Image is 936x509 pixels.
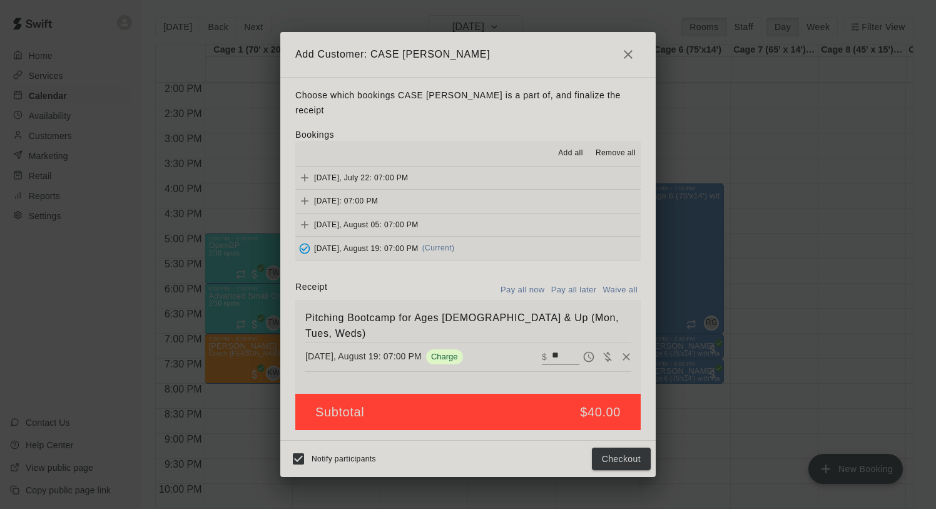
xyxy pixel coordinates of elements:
[558,147,583,160] span: Add all
[295,220,314,229] span: Add
[542,351,547,363] p: $
[314,220,419,229] span: [DATE], August 05: 07:00 PM
[280,32,656,77] h2: Add Customer: CASE [PERSON_NAME]
[295,239,314,258] button: Added - Collect Payment
[314,244,419,252] span: [DATE], August 19: 07:00 PM
[295,166,641,189] button: Add[DATE], July 22: 07:00 PM
[548,280,600,300] button: Pay all later
[295,172,314,182] span: Add
[314,173,409,182] span: [DATE], July 22: 07:00 PM
[598,351,617,361] span: Waive payment
[426,352,463,361] span: Charge
[295,130,334,140] label: Bookings
[312,455,376,463] span: Notify participants
[617,347,636,366] button: Remove
[295,196,314,205] span: Add
[305,350,422,362] p: [DATE], August 19: 07:00 PM
[580,404,621,421] h5: $40.00
[305,310,631,342] h6: Pitching Bootcamp for Ages [DEMOGRAPHIC_DATA] & Up (Mon, Tues, Weds)
[314,197,378,205] span: [DATE]: 07:00 PM
[295,213,641,237] button: Add[DATE], August 05: 07:00 PM
[497,280,548,300] button: Pay all now
[591,143,641,163] button: Remove all
[592,448,651,471] button: Checkout
[295,280,327,300] label: Receipt
[599,280,641,300] button: Waive all
[295,88,641,118] p: Choose which bookings CASE [PERSON_NAME] is a part of, and finalize the receipt
[295,190,641,213] button: Add[DATE]: 07:00 PM
[315,404,364,421] h5: Subtotal
[596,147,636,160] span: Remove all
[422,244,455,252] span: (Current)
[579,351,598,361] span: Pay later
[551,143,591,163] button: Add all
[295,237,641,260] button: Added - Collect Payment[DATE], August 19: 07:00 PM(Current)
